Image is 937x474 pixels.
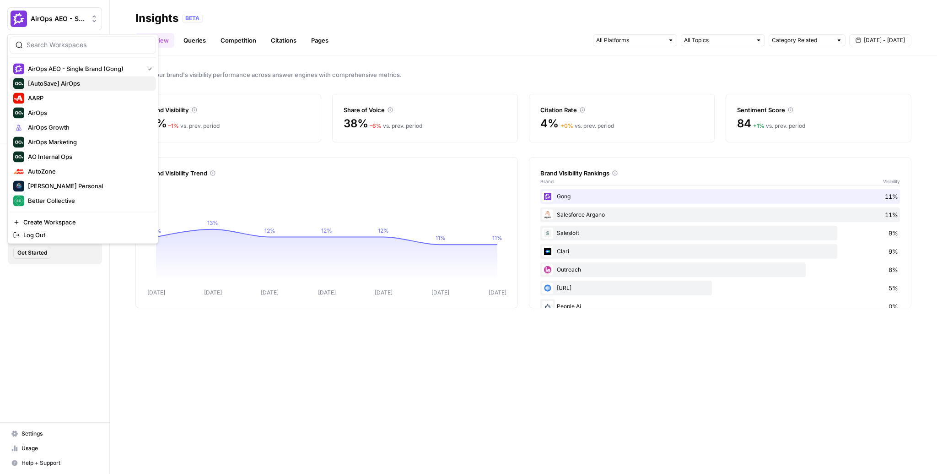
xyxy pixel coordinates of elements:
input: All Platforms [596,36,664,45]
div: Clari [540,244,900,259]
span: 84 [737,116,751,131]
span: AirOps Marketing [28,137,149,147]
a: Settings [7,426,102,441]
tspan: [DATE] [375,289,393,296]
button: Workspace: AirOps AEO - Single Brand (Gong) [7,7,102,30]
span: + 1 % [753,122,765,129]
a: Usage [7,441,102,456]
img: AirOps Logo [13,107,24,118]
img: khqciriqz2uga3pxcoz8d1qji9pc [542,283,553,294]
input: All Topics [684,36,752,45]
img: m91aa644vh47mb0y152o0kapheco [542,301,553,312]
div: Salesloft [540,226,900,240]
a: Create Workspace [10,216,156,229]
span: 11% [885,210,898,219]
span: Log Out [23,230,149,240]
span: – 1 % [168,122,179,129]
div: Citation Rate [540,105,703,114]
div: Workspace: AirOps AEO - Single Brand (Gong) [7,34,158,244]
span: Usage [22,444,98,452]
span: Visibility [883,178,900,185]
span: + 0 % [560,122,573,129]
span: AO Internal Ops [28,152,149,161]
a: Queries [178,33,211,48]
tspan: 12% [264,227,275,234]
div: Salesforce Argano [540,207,900,222]
img: w5j8drkl6vorx9oircl0z03rjk9p [542,264,553,275]
a: Overview [135,33,174,48]
img: AutoZone Logo [13,166,24,177]
span: 5% [889,283,898,293]
div: Outreach [540,262,900,277]
div: vs. prev. period [560,122,614,130]
tspan: [DATE] [147,289,165,296]
div: Brand Visibility [147,105,310,114]
span: 9% [889,229,898,238]
span: AirOps Growth [28,123,149,132]
span: Brand [540,178,554,185]
div: People Ai [540,299,900,314]
a: Pages [306,33,334,48]
input: Category Related [772,36,832,45]
tspan: [DATE] [261,289,279,296]
span: 4% [540,116,559,131]
tspan: 13% [207,219,218,226]
span: Get Started [17,249,47,257]
div: Sentiment Score [737,105,900,114]
span: – 6 % [370,122,382,129]
span: [PERSON_NAME] Personal [28,181,149,191]
span: Track your brand's visibility performance across answer engines with comprehensive metrics. [135,70,911,79]
tspan: [DATE] [431,289,449,296]
span: 11% [885,192,898,201]
div: Gong [540,189,900,204]
img: [AutoSave] AirOps Logo [13,78,24,89]
span: [AutoSave] AirOps [28,79,149,88]
tspan: [DATE] [318,289,336,296]
div: Insights [135,11,178,26]
div: vs. prev. period [753,122,805,130]
img: AARP Logo [13,93,24,104]
button: Help + Support [7,456,102,470]
div: [URL] [540,281,900,295]
span: [DATE] - [DATE] [864,36,905,44]
span: Create Workspace [23,218,149,227]
img: vpq3xj2nnch2e2ivhsgwmf7hbkjf [542,228,553,239]
tspan: 11% [492,234,502,241]
img: h6qlr8a97mop4asab8l5qtldq2wv [542,246,553,257]
input: Search Workspaces [27,40,150,49]
span: 9% [889,247,898,256]
span: Better Collective [28,196,149,205]
span: Settings [22,430,98,438]
a: Citations [265,33,302,48]
a: Competition [215,33,262,48]
span: AirOps AEO - Single Brand (Gong) [28,64,140,73]
tspan: 12% [378,227,389,234]
span: 0% [889,302,898,311]
img: AirOps AEO - Single Brand (Gong) Logo [13,63,24,74]
img: AirOps AEO - Single Brand (Gong) Logo [11,11,27,27]
tspan: [DATE] [204,289,222,296]
tspan: 11% [436,234,446,241]
img: w6cjb6u2gvpdnjw72qw8i2q5f3eb [542,191,553,202]
a: Log Out [10,229,156,241]
div: vs. prev. period [168,122,220,130]
div: BETA [182,14,203,23]
div: Brand Visibility Rankings [540,169,900,178]
div: vs. prev. period [370,122,422,130]
img: Berna's Personal Logo [13,180,24,191]
span: AirOps [28,108,149,117]
span: AirOps AEO - Single Brand (Gong) [31,14,86,23]
span: 8% [889,265,898,274]
img: e001jt87q6ctylcrzboubucy6uux [542,209,553,220]
div: Share of Voice [344,105,506,114]
button: [DATE] - [DATE] [849,34,911,46]
span: AutoZone [28,167,149,176]
span: 38% [344,116,368,131]
button: Get Started [13,247,51,259]
tspan: [DATE] [489,289,506,296]
div: Brand Visibility Trend [147,169,506,178]
span: Help + Support [22,459,98,467]
img: AirOps Marketing Logo [13,136,24,147]
img: Better Collective Logo [13,195,24,206]
img: AirOps Growth Logo [13,122,24,133]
